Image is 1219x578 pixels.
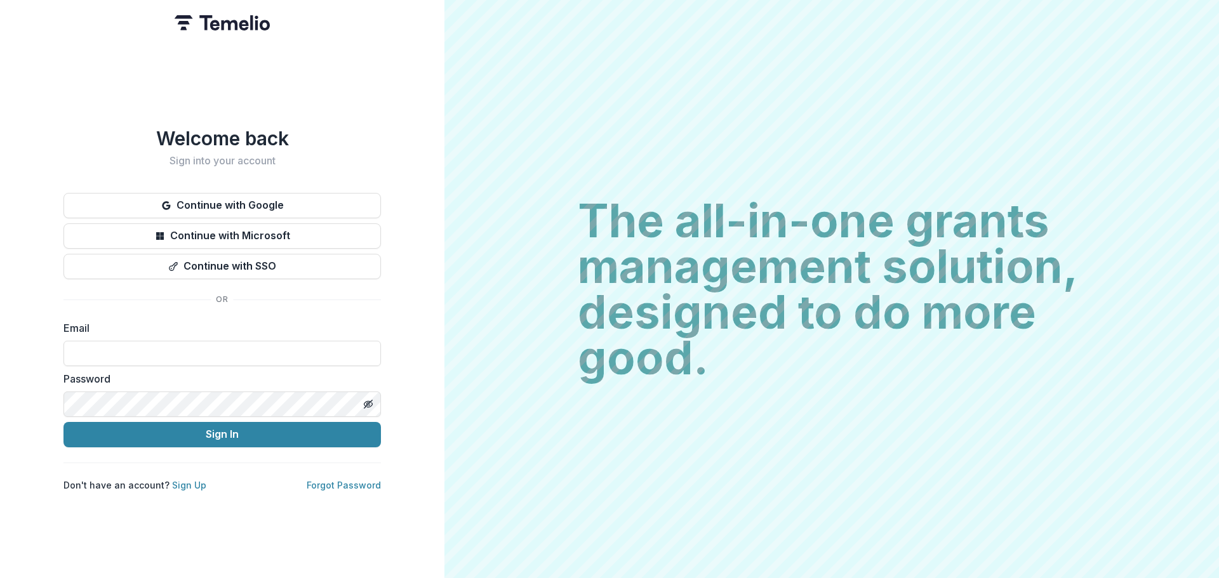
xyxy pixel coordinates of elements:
button: Toggle password visibility [358,394,378,414]
a: Forgot Password [307,480,381,490]
a: Sign Up [172,480,206,490]
button: Continue with Microsoft [63,223,381,249]
p: Don't have an account? [63,478,206,492]
button: Sign In [63,422,381,447]
h1: Welcome back [63,127,381,150]
h2: Sign into your account [63,155,381,167]
label: Email [63,320,373,336]
label: Password [63,371,373,386]
button: Continue with SSO [63,254,381,279]
img: Temelio [175,15,270,30]
button: Continue with Google [63,193,381,218]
